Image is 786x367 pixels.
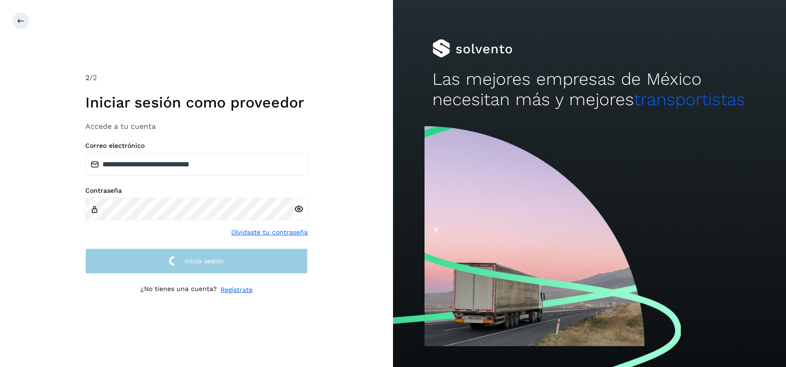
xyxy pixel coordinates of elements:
h3: Accede a tu cuenta [85,122,308,131]
label: Correo electrónico [85,142,308,150]
h1: Iniciar sesión como proveedor [85,94,308,111]
a: Regístrate [221,285,253,295]
div: /2 [85,72,308,83]
button: Inicia sesión [85,248,308,274]
span: transportistas [634,89,745,109]
a: Olvidaste tu contraseña [231,228,308,237]
span: 2 [85,73,89,82]
h2: Las mejores empresas de México necesitan más y mejores [432,69,747,110]
label: Contraseña [85,187,308,195]
p: ¿No tienes una cuenta? [140,285,217,295]
span: Inicia sesión [184,258,224,264]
